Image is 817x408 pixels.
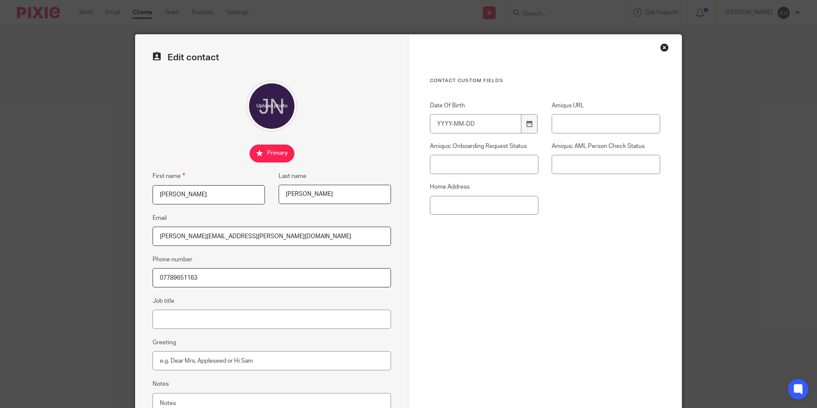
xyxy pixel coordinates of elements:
label: Last name [279,172,306,180]
label: Home Address [430,183,538,191]
h3: Contact Custom fields [430,77,660,84]
label: Amiqus: Onboarding Request Status [430,142,538,151]
label: Job title [153,297,174,305]
h2: Edit contact [153,52,391,63]
label: Email [153,214,167,222]
label: Date Of Birth [430,101,538,110]
label: Amiqus URL [552,101,660,110]
input: YYYY-MM-DD [430,114,521,133]
label: Greeting [153,338,176,347]
label: First name [153,171,185,181]
label: Phone number [153,255,192,264]
label: Amiqus: AML Person Check Status [552,142,660,151]
input: e.g. Dear Mrs. Appleseed or Hi Sam [153,351,391,370]
div: Close this dialog window [660,43,669,52]
label: Notes [153,380,169,388]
